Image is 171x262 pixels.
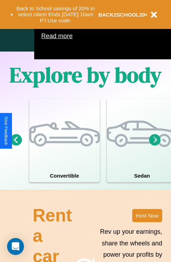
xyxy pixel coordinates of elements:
[7,238,24,255] div: Open Intercom Messenger
[4,117,8,145] div: Give Feedback
[10,60,161,89] h1: Explore by body
[132,209,162,222] button: Host Now
[29,169,100,182] h4: Convertible
[98,12,145,18] b: BACK2SCHOOL20
[13,4,98,25] button: Back to School savings of 20% in select cities! Ends [DATE] 10am PT.Use code:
